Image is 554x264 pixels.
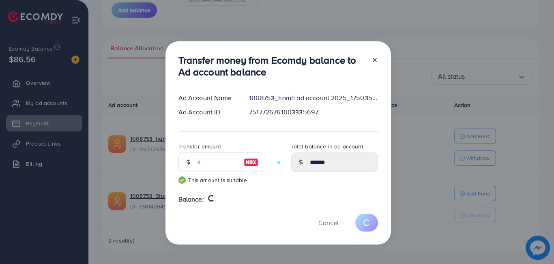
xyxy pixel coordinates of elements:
label: Total balance in ad account [291,142,363,150]
div: Ad Account ID [172,107,243,117]
div: 7517726761003335697 [243,107,384,117]
img: guide [178,176,186,184]
small: This amount is suitable [178,176,265,184]
span: Balance: [178,195,204,204]
h3: Transfer money from Ecomdy balance to Ad account balance [178,54,365,78]
button: Cancel [308,214,349,231]
div: Ad Account Name [172,93,243,103]
span: Cancel [318,218,339,227]
div: 1008753_hamfi ad account 2025_1750357175489 [243,93,384,103]
label: Transfer amount [178,142,221,150]
img: image [244,157,258,167]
